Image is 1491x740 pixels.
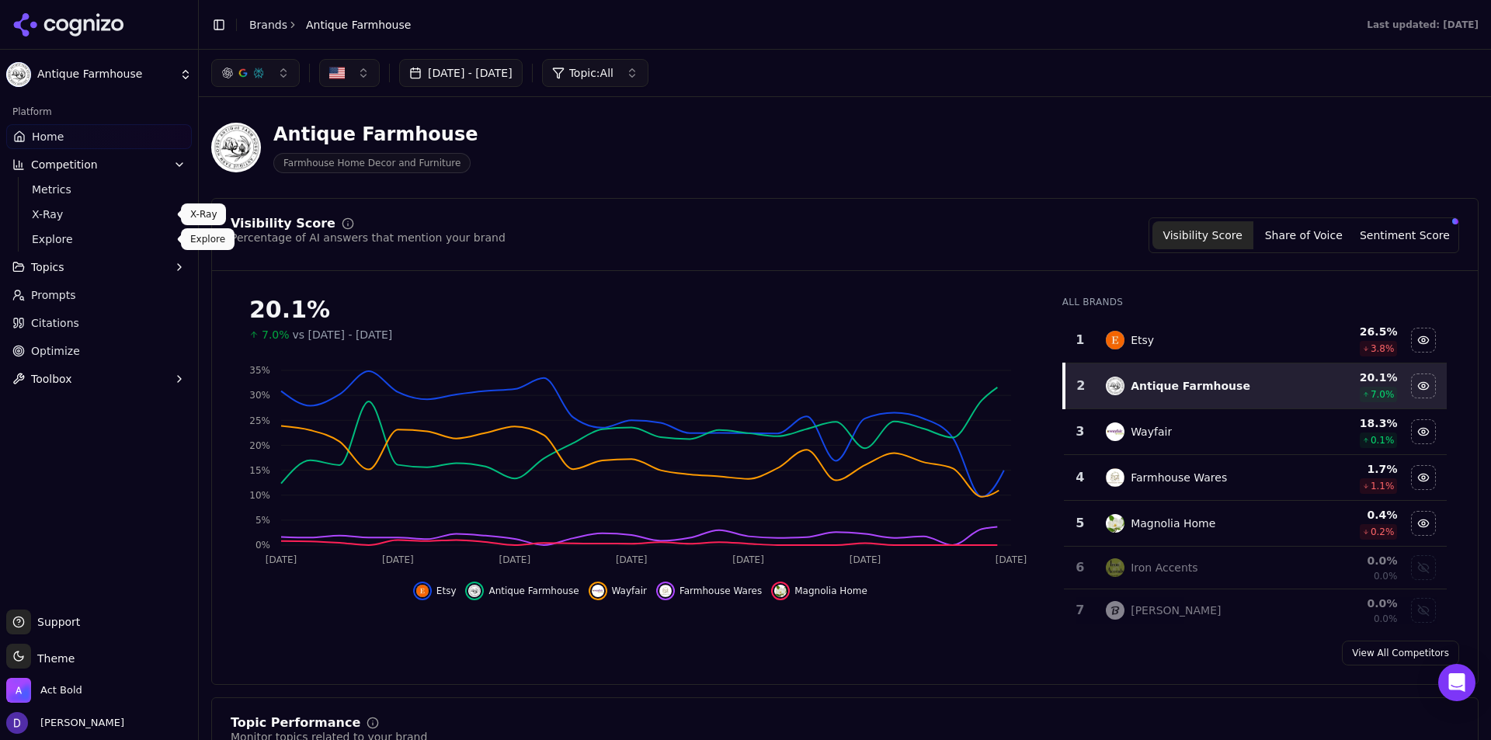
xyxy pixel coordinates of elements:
div: Data table [1062,318,1447,632]
tspan: 30% [249,390,270,401]
tspan: 25% [249,415,270,426]
img: farmhouse wares [659,585,672,597]
div: 5 [1070,514,1091,533]
div: [PERSON_NAME] [1131,603,1221,618]
div: 7 [1070,601,1091,620]
img: wayfair [592,585,604,597]
tr: 4farmhouse waresFarmhouse Wares1.7%1.1%Hide farmhouse wares data [1064,455,1447,501]
button: Competition [6,152,192,177]
div: 26.5 % [1298,324,1397,339]
div: 6 [1070,558,1091,577]
span: 7.0 % [1371,388,1395,401]
span: X-Ray [32,207,167,222]
button: Topics [6,255,192,280]
span: Explore [32,231,167,247]
tr: 6iron accentsIron Accents0.0%0.0%Show iron accents data [1064,547,1447,589]
div: Open Intercom Messenger [1438,664,1475,701]
button: Visibility Score [1152,221,1253,249]
div: 3 [1070,422,1091,441]
p: Explore [190,233,225,245]
span: Farmhouse Home Decor and Furniture [273,153,471,173]
div: Last updated: [DATE] [1367,19,1479,31]
span: vs [DATE] - [DATE] [293,327,393,342]
div: Visibility Score [231,217,335,230]
span: 0.1 % [1371,434,1395,446]
tspan: [DATE] [499,554,531,565]
tspan: [DATE] [382,554,414,565]
span: Citations [31,315,79,331]
tspan: 20% [249,440,270,451]
span: Topic: All [569,65,613,81]
img: jossandmain [1106,601,1124,620]
span: Topics [31,259,64,275]
div: 4 [1070,468,1091,487]
tspan: 10% [249,490,270,501]
button: Hide antique farmhouse data [465,582,579,600]
span: Home [32,129,64,144]
span: Prompts [31,287,76,303]
img: etsy [1106,331,1124,349]
img: Antique Farmhouse [6,62,31,87]
div: 1 [1070,331,1091,349]
span: 0.2 % [1371,526,1395,538]
a: Citations [6,311,192,335]
div: 1.7 % [1298,461,1397,477]
img: magnolia home [774,585,787,597]
div: 0.4 % [1298,507,1397,523]
div: Topic Performance [231,717,360,729]
a: Prompts [6,283,192,307]
span: 0.0% [1374,613,1398,625]
span: 0.0% [1374,570,1398,582]
span: Antique Farmhouse [488,585,579,597]
img: iron accents [1106,558,1124,577]
span: 3.8 % [1371,342,1395,355]
img: Antique Farmhouse [211,123,261,172]
div: 20.1 % [1298,370,1397,385]
div: Etsy [1131,332,1154,348]
div: Antique Farmhouse [273,122,478,147]
button: Hide farmhouse wares data [656,582,762,600]
tspan: 5% [255,515,270,526]
tspan: 0% [255,540,270,551]
img: US [329,65,345,81]
p: X-Ray [190,208,217,221]
span: Optimize [31,343,80,359]
div: Magnolia Home [1131,516,1215,531]
tspan: [DATE] [996,554,1027,565]
span: Farmhouse Wares [679,585,762,597]
span: Antique Farmhouse [37,68,173,82]
button: Hide etsy data [413,582,457,600]
div: Wayfair [1131,424,1172,439]
span: Toolbox [31,371,72,387]
tspan: 35% [249,365,270,376]
div: All Brands [1062,296,1447,308]
a: Metrics [26,179,173,200]
div: Percentage of AI answers that mention your brand [231,230,506,245]
div: 20.1% [249,296,1031,324]
img: etsy [416,585,429,597]
tspan: [DATE] [732,554,764,565]
span: Antique Farmhouse [306,17,411,33]
tspan: [DATE] [850,554,881,565]
button: Show jossandmain data [1411,598,1436,623]
tspan: [DATE] [616,554,648,565]
span: Magnolia Home [794,585,867,597]
img: farmhouse wares [1106,468,1124,487]
img: Act Bold [6,678,31,703]
button: Toolbox [6,367,192,391]
img: wayfair [1106,422,1124,441]
div: 2 [1072,377,1091,395]
tr: 5magnolia homeMagnolia Home0.4%0.2%Hide magnolia home data [1064,501,1447,547]
tspan: 15% [249,465,270,476]
span: 7.0% [262,327,290,342]
button: Open organization switcher [6,678,82,703]
span: Etsy [436,585,457,597]
div: Iron Accents [1131,560,1197,575]
button: [DATE] - [DATE] [399,59,523,87]
span: Theme [31,652,75,665]
a: Home [6,124,192,149]
button: Hide farmhouse wares data [1411,465,1436,490]
button: Hide etsy data [1411,328,1436,353]
button: Open user button [6,712,124,734]
tr: 1etsyEtsy26.5%3.8%Hide etsy data [1064,318,1447,363]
